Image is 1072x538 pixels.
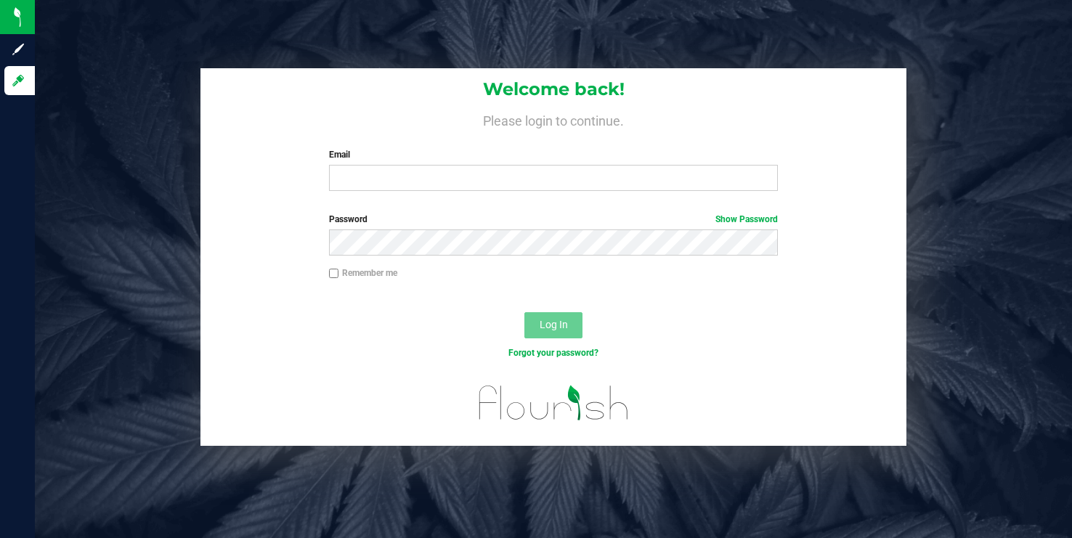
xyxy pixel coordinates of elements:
a: Forgot your password? [508,348,598,358]
input: Remember me [329,269,339,279]
button: Log In [524,312,582,338]
span: Log In [540,319,568,330]
span: Password [329,214,368,224]
label: Email [329,148,778,161]
label: Remember me [329,266,397,280]
img: flourish_logo.svg [466,375,642,431]
inline-svg: Sign up [11,42,25,57]
inline-svg: Log in [11,73,25,88]
h1: Welcome back! [200,80,906,99]
a: Show Password [715,214,778,224]
h4: Please login to continue. [200,110,906,128]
